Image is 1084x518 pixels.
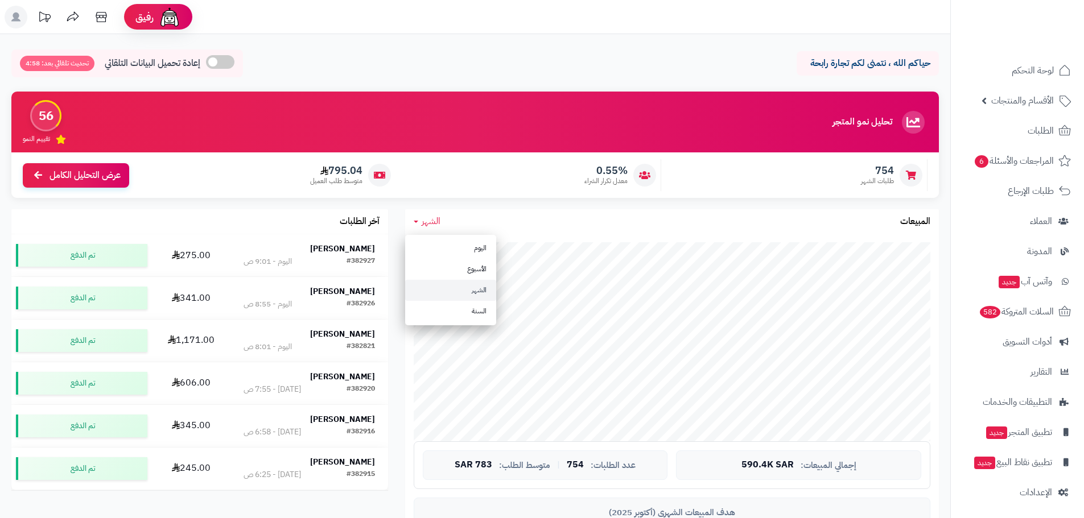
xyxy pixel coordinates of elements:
[958,57,1077,84] a: لوحة التحكم
[16,244,147,267] div: تم الدفع
[152,320,230,362] td: 1,171.00
[405,259,496,280] a: الأسبوع
[405,301,496,322] a: السنة
[980,306,1000,318] span: 582
[1027,243,1052,259] span: المدونة
[958,418,1077,446] a: تطبيق المتجرجديد
[861,164,894,177] span: 754
[1020,484,1052,500] span: الإعدادات
[347,299,375,310] div: #382926
[244,426,301,438] div: [DATE] - 6:58 ص
[958,208,1077,235] a: العملاء
[405,238,496,259] a: اليوم
[861,176,894,186] span: طلبات الشهر
[1012,63,1054,78] span: لوحة التحكم
[16,415,147,437] div: تم الدفع
[983,394,1052,410] span: التطبيقات والخدمات
[958,177,1077,205] a: طلبات الإرجاع
[158,6,181,28] img: ai-face.png
[152,277,230,319] td: 341.00
[244,469,301,480] div: [DATE] - 6:25 ص
[16,372,147,395] div: تم الدفع
[310,176,362,186] span: متوسط طلب العميل
[152,234,230,276] td: 275.00
[958,238,1077,265] a: المدونة
[310,285,375,297] strong: [PERSON_NAME]
[974,153,1054,169] span: المراجعات والأسئلة
[985,424,1052,440] span: تطبيق المتجر
[958,358,1077,386] a: التقارير
[16,329,147,352] div: تم الدفع
[584,176,628,186] span: معدل تكرار الشراء
[422,214,440,228] span: الشهر
[405,280,496,301] a: الشهر
[347,341,375,353] div: #382821
[152,405,230,447] td: 345.00
[310,371,375,383] strong: [PERSON_NAME]
[16,287,147,309] div: تم الدفع
[135,10,154,24] span: رفيق
[347,384,375,395] div: #382920
[310,456,375,468] strong: [PERSON_NAME]
[23,134,50,144] span: تقييم النمو
[244,341,292,353] div: اليوم - 8:01 ص
[310,413,375,425] strong: [PERSON_NAME]
[584,164,628,177] span: 0.55%
[244,384,301,395] div: [DATE] - 7:55 ص
[347,256,375,267] div: #382927
[310,164,362,177] span: 795.04
[1007,31,1073,55] img: logo-2.png
[152,362,230,404] td: 606.00
[999,276,1020,288] span: جديد
[975,155,988,168] span: 6
[958,298,1077,325] a: السلات المتروكة582
[310,243,375,255] strong: [PERSON_NAME]
[591,461,636,470] span: عدد الطلبات:
[499,461,550,470] span: متوسط الطلب:
[567,460,584,470] span: 754
[958,147,1077,175] a: المراجعات والأسئلة6
[347,426,375,438] div: #382916
[991,93,1054,109] span: الأقسام والمنتجات
[50,169,121,182] span: عرض التحليل الكامل
[958,479,1077,506] a: الإعدادات
[16,457,147,480] div: تم الدفع
[414,215,440,228] a: الشهر
[958,449,1077,476] a: تطبيق نقاط البيعجديد
[455,460,492,470] span: 783 SAR
[1008,183,1054,199] span: طلبات الإرجاع
[30,6,59,31] a: تحديثات المنصة
[801,461,856,470] span: إجمالي المبيعات:
[340,217,380,227] h3: آخر الطلبات
[23,163,129,188] a: عرض التحليل الكامل
[741,460,794,470] span: 590.4K SAR
[958,328,1077,355] a: أدوات التسويق
[105,57,200,70] span: إعادة تحميل البيانات التلقائي
[1030,213,1052,229] span: العملاء
[244,256,292,267] div: اليوم - 9:01 ص
[1003,334,1052,350] span: أدوات التسويق
[832,117,892,127] h3: تحليل نمو المتجر
[986,426,1007,439] span: جديد
[20,56,94,71] span: تحديث تلقائي بعد: 4:58
[998,273,1052,289] span: وآتس آب
[1028,123,1054,139] span: الطلبات
[958,117,1077,144] a: الطلبات
[805,57,930,70] p: حياكم الله ، نتمنى لكم تجارة رابحة
[979,304,1054,320] span: السلات المتروكة
[557,461,560,469] span: |
[347,469,375,480] div: #382915
[958,388,1077,416] a: التطبيقات والخدمات
[973,454,1052,470] span: تطبيق نقاط البيع
[310,328,375,340] strong: [PERSON_NAME]
[1031,364,1052,380] span: التقارير
[900,217,930,227] h3: المبيعات
[958,268,1077,295] a: وآتس آبجديد
[974,457,995,469] span: جديد
[244,299,292,310] div: اليوم - 8:55 ص
[152,447,230,490] td: 245.00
